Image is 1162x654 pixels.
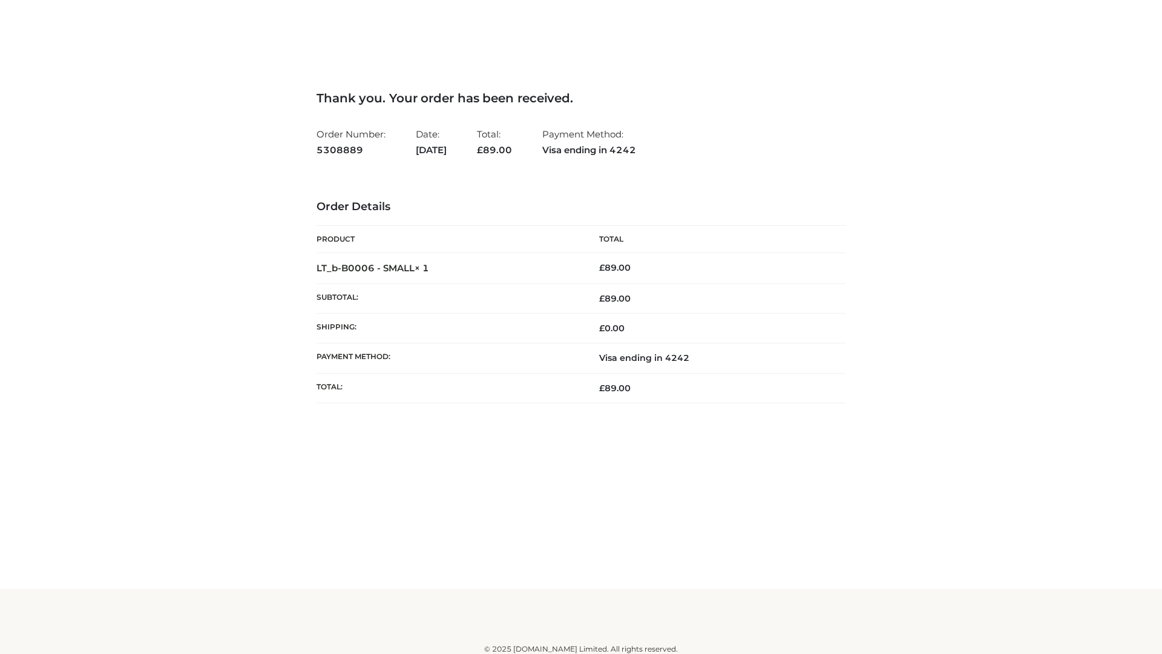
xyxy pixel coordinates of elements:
span: 89.00 [477,144,512,156]
th: Product [317,226,581,253]
span: £ [599,262,605,273]
td: Visa ending in 4242 [581,343,845,373]
bdi: 89.00 [599,262,631,273]
strong: [DATE] [416,142,447,158]
span: £ [477,144,483,156]
li: Payment Method: [542,124,636,160]
li: Date: [416,124,447,160]
span: £ [599,383,605,394]
strong: × 1 [415,262,429,274]
bdi: 0.00 [599,323,625,334]
span: 89.00 [599,383,631,394]
strong: LT_b-B0006 - SMALL [317,262,429,274]
span: £ [599,323,605,334]
h3: Thank you. Your order has been received. [317,91,845,105]
th: Payment method: [317,343,581,373]
th: Shipping: [317,314,581,343]
span: £ [599,293,605,304]
h3: Order Details [317,200,845,214]
span: 89.00 [599,293,631,304]
strong: 5308889 [317,142,386,158]
li: Total: [477,124,512,160]
th: Total: [317,373,581,403]
th: Subtotal: [317,283,581,313]
strong: Visa ending in 4242 [542,142,636,158]
th: Total [581,226,845,253]
li: Order Number: [317,124,386,160]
